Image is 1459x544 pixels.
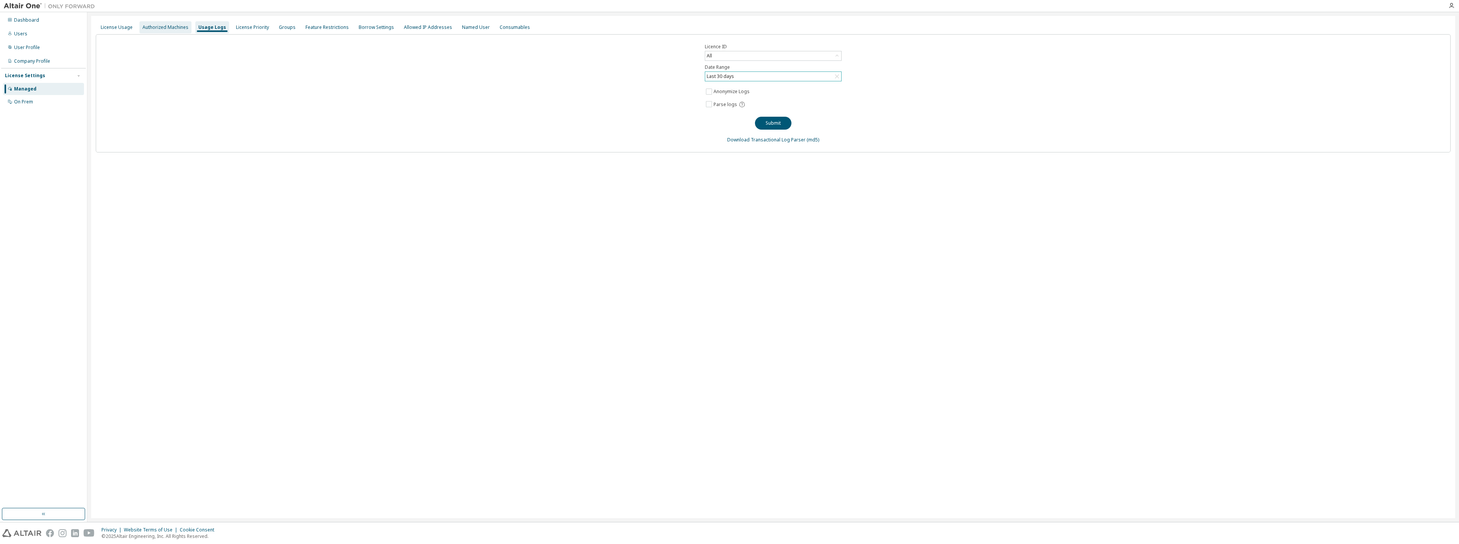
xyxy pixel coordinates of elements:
img: facebook.svg [46,529,54,537]
a: Download Transactional Log Parser [727,136,805,143]
img: youtube.svg [84,529,95,537]
p: © 2025 Altair Engineering, Inc. All Rights Reserved. [101,533,219,539]
span: Parse logs [714,102,737,108]
div: Authorized Machines [142,24,188,30]
div: Privacy [101,527,124,533]
img: altair_logo.svg [2,529,41,537]
div: Company Profile [14,58,50,64]
div: Borrow Settings [359,24,394,30]
div: Groups [279,24,296,30]
div: Website Terms of Use [124,527,180,533]
div: On Prem [14,99,33,105]
div: Cookie Consent [180,527,219,533]
div: Allowed IP Addresses [404,24,452,30]
div: Usage Logs [198,24,226,30]
img: Altair One [4,2,99,10]
div: Named User [462,24,490,30]
div: All [706,52,713,60]
img: instagram.svg [59,529,66,537]
label: Licence ID [705,44,842,50]
div: License Priority [236,24,269,30]
div: License Usage [101,24,133,30]
div: Feature Restrictions [305,24,349,30]
a: (md5) [807,136,819,143]
div: Last 30 days [705,72,841,81]
div: License Settings [5,73,45,79]
div: Consumables [500,24,530,30]
img: linkedin.svg [71,529,79,537]
div: Managed [14,86,36,92]
div: User Profile [14,44,40,51]
label: Anonymize Logs [714,87,751,96]
button: Submit [755,117,791,130]
div: Users [14,31,27,37]
div: Last 30 days [706,72,735,81]
label: Date Range [705,64,842,70]
div: Dashboard [14,17,39,23]
div: All [705,51,841,60]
